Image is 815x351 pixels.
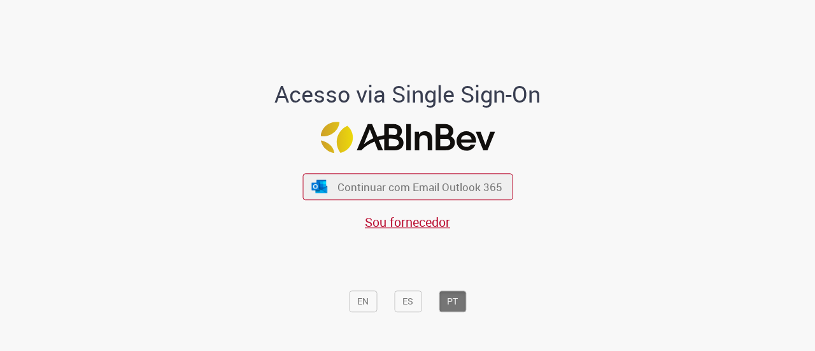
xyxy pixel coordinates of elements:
h1: Acesso via Single Sign-On [231,82,585,107]
span: Continuar com Email Outlook 365 [337,180,502,194]
button: ES [394,290,422,312]
button: PT [439,290,466,312]
img: ícone Azure/Microsoft 360 [311,180,329,193]
img: Logo ABInBev [320,122,495,153]
button: EN [349,290,377,312]
a: Sou fornecedor [365,213,450,231]
button: ícone Azure/Microsoft 360 Continuar com Email Outlook 365 [302,174,513,200]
